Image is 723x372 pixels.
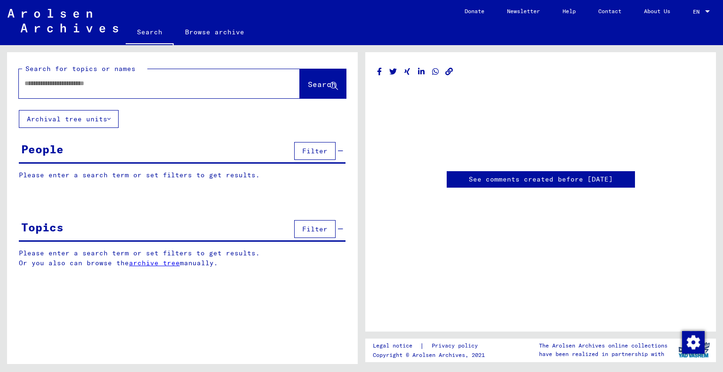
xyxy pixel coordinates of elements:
[417,66,426,78] button: Share on LinkedIn
[294,142,336,160] button: Filter
[294,220,336,238] button: Filter
[302,225,328,233] span: Filter
[375,66,385,78] button: Share on Facebook
[539,341,667,350] p: The Arolsen Archives online collections
[402,66,412,78] button: Share on Xing
[388,66,398,78] button: Share on Twitter
[8,9,118,32] img: Arolsen_neg.svg
[174,21,256,43] a: Browse archive
[19,110,119,128] button: Archival tree units
[373,341,420,351] a: Legal notice
[682,331,705,354] img: Change consent
[444,66,454,78] button: Copy link
[129,259,180,267] a: archive tree
[21,141,64,158] div: People
[300,69,346,98] button: Search
[302,147,328,155] span: Filter
[424,341,489,351] a: Privacy policy
[126,21,174,45] a: Search
[373,341,489,351] div: |
[308,79,336,89] span: Search
[693,8,703,15] span: EN
[19,170,345,180] p: Please enter a search term or set filters to get results.
[676,338,712,362] img: yv_logo.png
[373,351,489,359] p: Copyright © Arolsen Archives, 2021
[25,64,136,73] mat-label: Search for topics or names
[19,248,346,268] p: Please enter a search term or set filters to get results. Or you also can browse the manually.
[21,219,64,236] div: Topics
[469,174,613,184] a: See comments created before [DATE]
[431,66,441,78] button: Share on WhatsApp
[539,350,667,358] p: have been realized in partnership with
